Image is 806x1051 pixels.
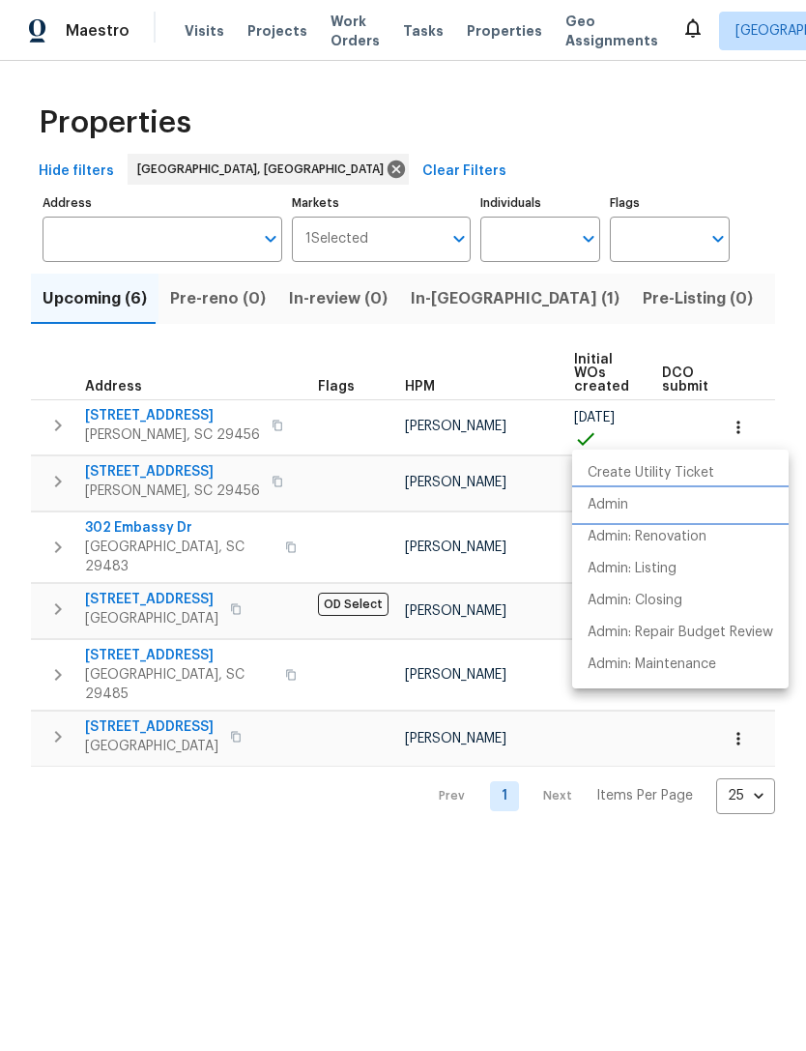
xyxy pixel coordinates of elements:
[588,655,716,675] p: Admin: Maintenance
[588,527,706,547] p: Admin: Renovation
[588,623,773,643] p: Admin: Repair Budget Review
[588,495,628,515] p: Admin
[588,559,676,579] p: Admin: Listing
[588,463,714,483] p: Create Utility Ticket
[588,591,682,611] p: Admin: Closing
